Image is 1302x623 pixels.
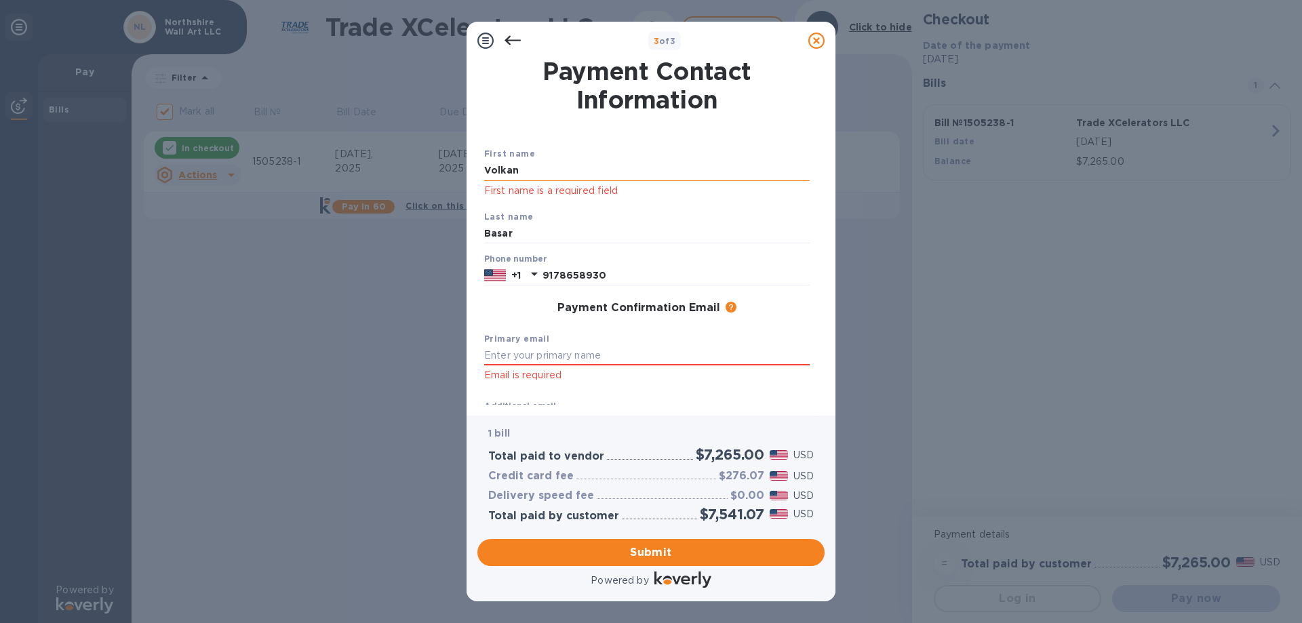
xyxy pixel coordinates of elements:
[654,571,711,588] img: Logo
[484,402,556,410] label: Additional email
[484,161,810,181] input: Enter your first name
[793,489,814,503] p: USD
[488,470,574,483] h3: Credit card fee
[557,302,720,315] h3: Payment Confirmation Email
[484,57,810,114] h1: Payment Contact Information
[793,448,814,462] p: USD
[591,574,648,588] p: Powered by
[793,469,814,483] p: USD
[793,507,814,521] p: USD
[484,212,534,222] b: Last name
[696,446,764,463] h2: $7,265.00
[484,183,810,199] p: First name is a required field
[488,544,814,561] span: Submit
[770,450,788,460] img: USD
[542,265,810,285] input: Enter your phone number
[654,36,676,46] b: of 3
[484,224,810,244] input: Enter your last name
[770,491,788,500] img: USD
[477,539,825,566] button: Submit
[484,268,506,283] img: US
[511,268,521,282] p: +1
[484,256,547,264] label: Phone number
[488,428,510,439] b: 1 bill
[730,489,764,502] h3: $0.00
[484,334,549,344] b: Primary email
[484,346,810,366] input: Enter your primary name
[654,36,659,46] span: 3
[488,510,619,523] h3: Total paid by customer
[484,148,535,159] b: First name
[770,509,788,519] img: USD
[700,506,764,523] h2: $7,541.07
[488,450,604,463] h3: Total paid to vendor
[484,367,810,383] p: Email is required
[488,489,594,502] h3: Delivery speed fee
[770,471,788,481] img: USD
[719,470,764,483] h3: $276.07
